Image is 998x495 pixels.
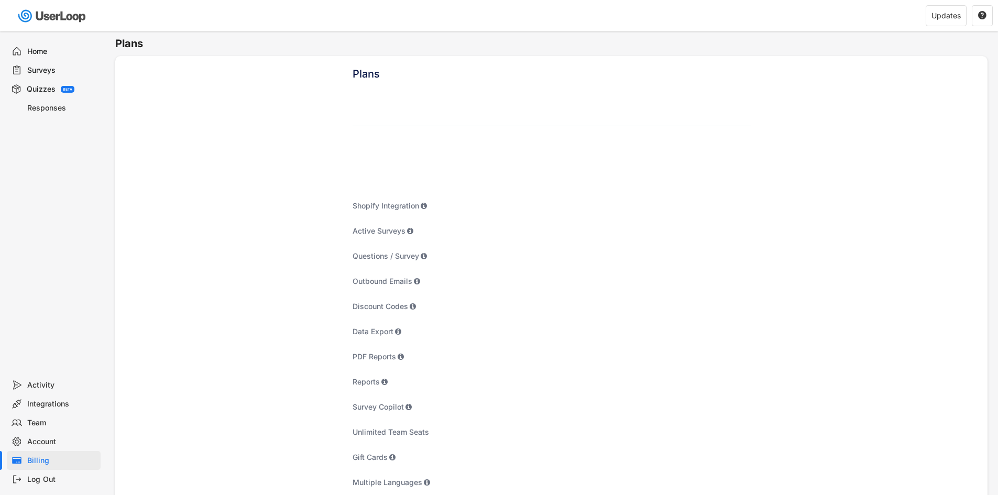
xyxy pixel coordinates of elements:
[27,103,96,113] div: Responses
[353,427,751,437] div: Unlimited Team Seats
[27,399,96,409] div: Integrations
[353,477,751,488] div: Multiple Languages
[353,276,751,287] div: Outbound Emails
[63,87,72,91] div: BETA
[353,351,751,362] div: PDF Reports
[115,37,998,51] h6: Plans
[16,5,90,27] img: userloop-logo-01.svg
[353,301,751,312] div: Discount Codes
[27,65,96,75] div: Surveys
[353,201,751,211] div: Shopify Integration
[978,10,986,20] text: 
[353,251,751,261] div: Questions / Survey
[27,380,96,390] div: Activity
[27,475,96,485] div: Log Out
[353,377,751,387] div: Reports
[978,11,987,20] button: 
[27,437,96,447] div: Account
[27,84,56,94] div: Quizzes
[353,67,751,81] div: Plans
[27,47,96,57] div: Home
[353,452,751,463] div: Gift Cards
[353,326,751,337] div: Data Export
[353,226,751,236] div: Active Surveys
[353,402,751,412] div: Survey Copilot
[931,12,961,19] div: Updates
[27,456,96,466] div: Billing
[27,418,96,428] div: Team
